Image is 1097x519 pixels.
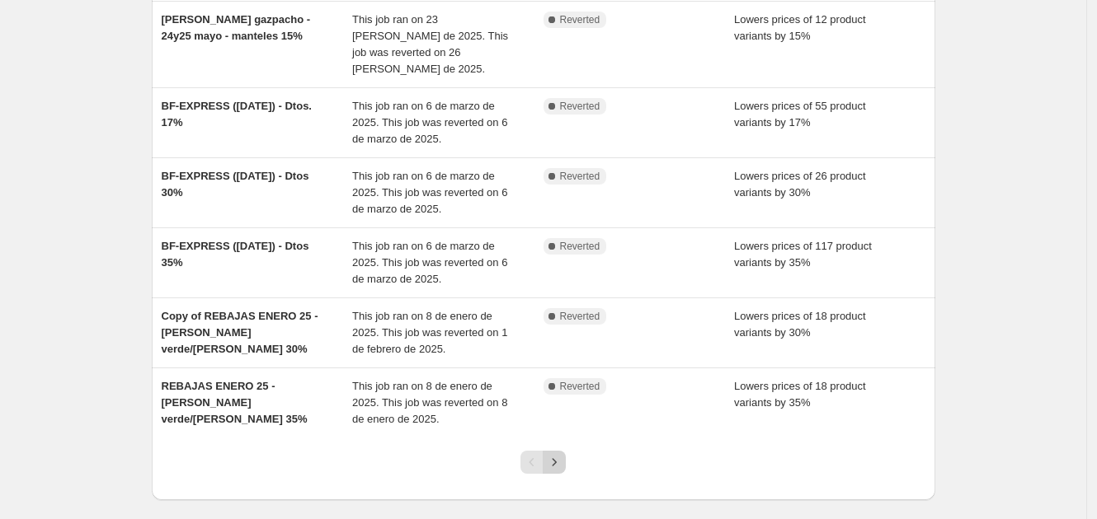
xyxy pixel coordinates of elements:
[734,240,872,269] span: Lowers prices of 117 product variants by 35%
[560,240,600,253] span: Reverted
[162,170,309,199] span: BF-EXPRESS ([DATE]) - Dtos 30%
[162,310,318,355] span: Copy of REBAJAS ENERO 25 -[PERSON_NAME] verde/[PERSON_NAME] 30%
[560,310,600,323] span: Reverted
[560,170,600,183] span: Reverted
[162,13,311,42] span: [PERSON_NAME] gazpacho - 24y25 mayo - manteles 15%
[734,380,866,409] span: Lowers prices of 18 product variants by 35%
[734,310,866,339] span: Lowers prices of 18 product variants by 30%
[560,13,600,26] span: Reverted
[352,100,507,145] span: This job ran on 6 de marzo de 2025. This job was reverted on 6 de marzo de 2025.
[560,100,600,113] span: Reverted
[734,170,866,199] span: Lowers prices of 26 product variants by 30%
[543,451,566,474] button: Next
[352,240,507,285] span: This job ran on 6 de marzo de 2025. This job was reverted on 6 de marzo de 2025.
[734,13,866,42] span: Lowers prices of 12 product variants by 15%
[162,240,309,269] span: BF-EXPRESS ([DATE]) - Dtos 35%
[352,13,508,75] span: This job ran on 23 [PERSON_NAME] de 2025. This job was reverted on 26 [PERSON_NAME] de 2025.
[560,380,600,393] span: Reverted
[162,380,308,425] span: REBAJAS ENERO 25 -[PERSON_NAME] verde/[PERSON_NAME] 35%
[734,100,866,129] span: Lowers prices of 55 product variants by 17%
[162,100,312,129] span: BF-EXPRESS ([DATE]) - Dtos. 17%
[352,310,507,355] span: This job ran on 8 de enero de 2025. This job was reverted on 1 de febrero de 2025.
[520,451,566,474] nav: Pagination
[352,170,507,215] span: This job ran on 6 de marzo de 2025. This job was reverted on 6 de marzo de 2025.
[352,380,507,425] span: This job ran on 8 de enero de 2025. This job was reverted on 8 de enero de 2025.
